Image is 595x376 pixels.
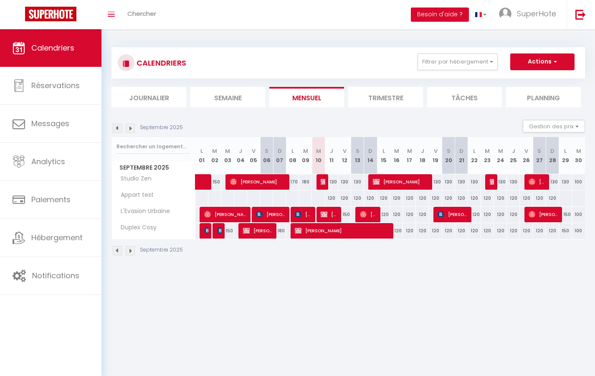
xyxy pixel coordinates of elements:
th: 08 [286,137,299,174]
div: 100 [572,207,585,222]
li: Planning [506,87,581,107]
abbr: M [485,147,490,155]
span: [PERSON_NAME] [256,206,286,222]
div: 130 [546,174,559,190]
th: 06 [260,137,273,174]
abbr: J [512,147,515,155]
th: 24 [494,137,507,174]
abbr: V [434,147,438,155]
div: 120 [416,191,429,206]
abbr: L [382,147,385,155]
div: 100 [572,223,585,239]
th: 15 [377,137,390,174]
span: Analytics [31,156,65,167]
th: 12 [338,137,351,174]
span: [PERSON_NAME] [230,174,286,190]
span: Réservations [31,80,80,91]
abbr: V [343,147,347,155]
div: 170 [286,174,299,190]
div: 120 [468,191,481,206]
abbr: L [200,147,203,155]
span: L'Evasion Urbaine [113,207,172,216]
span: [PERSON_NAME] [204,206,247,222]
span: [PERSON_NAME] [360,206,377,222]
div: 120 [494,223,507,239]
div: 120 [494,191,507,206]
th: 21 [455,137,468,174]
li: Mensuel [269,87,344,107]
abbr: M [407,147,412,155]
div: 130 [468,174,481,190]
th: 19 [429,137,442,174]
div: 120 [390,207,403,222]
div: 120 [403,191,416,206]
abbr: V [252,147,256,155]
div: 130 [507,174,520,190]
div: 120 [533,191,546,206]
th: 20 [442,137,455,174]
div: 120 [325,191,338,206]
div: 120 [455,223,468,239]
span: [PERSON_NAME] [321,206,338,222]
button: Filtrer par hébergement [418,53,498,70]
p: Septembre 2025 [140,246,183,254]
abbr: M [576,147,581,155]
abbr: V [524,147,528,155]
th: 13 [351,137,364,174]
span: Appart test [113,191,156,200]
div: 120 [403,207,416,222]
span: Messages [31,118,69,129]
abbr: L [473,147,476,155]
th: 18 [416,137,429,174]
abbr: S [537,147,541,155]
abbr: L [564,147,567,155]
span: Patureau Léa [204,223,208,239]
abbr: M [212,147,217,155]
th: 09 [299,137,312,174]
div: 180 [299,174,312,190]
div: 120 [546,223,559,239]
span: [PERSON_NAME] [217,223,221,239]
div: 120 [442,191,455,206]
abbr: M [498,147,503,155]
li: Tâches [427,87,502,107]
img: ... [499,8,511,20]
div: 130 [494,174,507,190]
div: 120 [364,191,377,206]
div: 150 [559,207,572,222]
li: Journalier [111,87,186,107]
div: 120 [390,223,403,239]
th: 26 [520,137,533,174]
abbr: J [421,147,424,155]
th: 22 [468,137,481,174]
div: 120 [390,191,403,206]
div: 120 [468,223,481,239]
th: 07 [273,137,286,174]
abbr: D [278,147,282,155]
button: Actions [510,53,575,70]
button: Besoin d'aide ? [411,8,469,22]
div: 180 [273,223,286,239]
div: 120 [546,191,559,206]
div: 120 [468,207,481,222]
span: [PERSON_NAME] [295,206,312,222]
th: 10 [312,137,325,174]
span: Studio Zen [113,174,154,183]
th: 11 [325,137,338,174]
th: 03 [221,137,234,174]
div: 120 [481,223,494,239]
abbr: D [550,147,554,155]
div: 150 [221,223,234,239]
img: Super Booking [25,7,76,21]
span: Duplex Cosy [113,223,159,232]
div: 120 [416,207,429,222]
abbr: L [291,147,294,155]
div: 120 [507,223,520,239]
abbr: M [303,147,308,155]
div: 120 [429,191,442,206]
th: 04 [234,137,247,174]
div: 120 [403,223,416,239]
img: logout [575,9,586,20]
div: 120 [429,223,442,239]
p: Septembre 2025 [140,124,183,132]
